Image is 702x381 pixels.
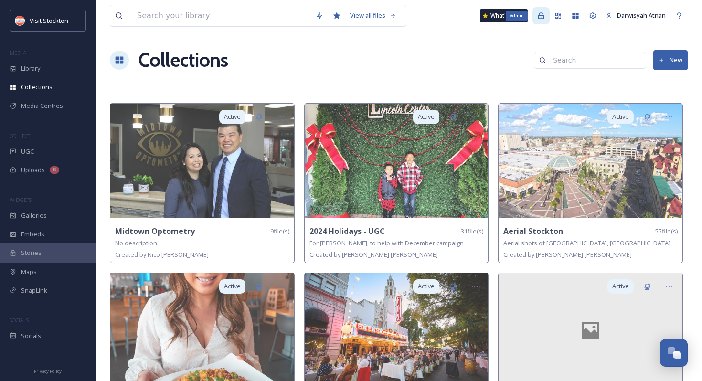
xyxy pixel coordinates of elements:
[224,282,241,291] span: Active
[110,104,294,218] img: 58c9d795-16a7-4fcb-8fac-6f8f0fdc7bbd.jpg
[612,282,629,291] span: Active
[503,226,563,236] strong: Aerial Stockton
[617,11,666,20] span: Darwisyah Atnan
[270,227,289,236] span: 9 file(s)
[309,239,464,247] span: For [PERSON_NAME], to help with December campaign
[30,16,68,25] span: Visit Stockton
[345,6,401,25] a: View all files
[21,166,45,175] span: Uploads
[480,9,528,22] a: What's New
[115,239,159,247] span: No description.
[21,331,41,340] span: Socials
[115,250,209,259] span: Created by: Nico [PERSON_NAME]
[612,112,629,121] span: Active
[50,166,59,174] div: 8
[10,317,29,324] span: SOCIALS
[461,227,483,236] span: 31 file(s)
[21,286,47,295] span: SnapLink
[21,64,40,73] span: Library
[34,368,62,374] span: Privacy Policy
[653,50,688,70] button: New
[660,339,688,367] button: Open Chat
[34,365,62,376] a: Privacy Policy
[21,101,63,110] span: Media Centres
[21,211,47,220] span: Galleries
[10,49,26,56] span: MEDIA
[15,16,25,25] img: unnamed.jpeg
[506,11,528,21] div: Admin
[305,104,489,218] img: 29f906ab28f3345d372f6573abadeecc8d72501b4240c3b640b63084dd4d3d6b.jpg
[601,6,670,25] a: Darwisyah Atnan
[10,196,32,203] span: WIDGETS
[309,226,385,236] strong: 2024 Holidays - UGC
[532,7,550,24] a: Admin
[132,5,311,26] input: Search your library
[21,230,44,239] span: Embeds
[309,250,438,259] span: Created by: [PERSON_NAME] [PERSON_NAME]
[224,112,241,121] span: Active
[21,83,53,92] span: Collections
[138,46,228,74] a: Collections
[655,227,678,236] span: 55 file(s)
[10,132,30,139] span: COLLECT
[503,250,632,259] span: Created by: [PERSON_NAME] [PERSON_NAME]
[548,51,641,70] input: Search
[21,147,34,156] span: UGC
[418,112,435,121] span: Active
[21,248,42,257] span: Stories
[503,239,670,247] span: Aerial shots of [GEOGRAPHIC_DATA], [GEOGRAPHIC_DATA]
[21,267,37,276] span: Maps
[115,226,195,236] strong: Midtown Optometry
[499,104,682,218] img: 21c57eb663fa4f56d38d2f3f578373b05fae900b.jpg
[418,282,435,291] span: Active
